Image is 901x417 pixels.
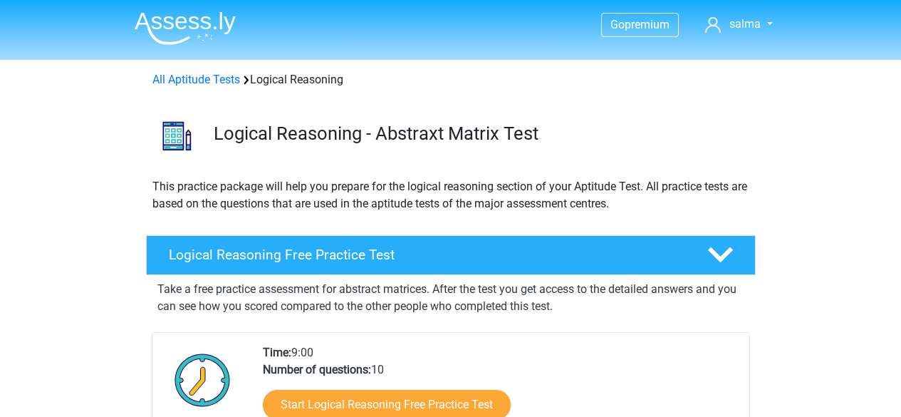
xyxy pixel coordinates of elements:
[729,17,761,31] span: salma
[152,73,240,86] a: All Aptitude Tests
[167,344,239,416] img: Clock
[263,346,291,359] b: Time:
[140,235,761,275] a: Logical Reasoning Free Practice Test
[135,11,236,45] img: Assessly
[214,123,744,145] h3: Logical Reasoning - Abstraxt Matrix Test
[147,71,755,88] div: Logical Reasoning
[157,281,744,315] p: Take a free practice assessment for abstract matrices. After the test you get access to the detai...
[625,18,670,31] span: premium
[147,105,207,166] img: logical reasoning
[699,16,778,33] a: salma
[602,15,678,34] a: Gopremium
[610,18,625,31] span: Go
[152,178,749,212] p: This practice package will help you prepare for the logical reasoning section of your Aptitude Te...
[263,363,371,376] b: Number of questions:
[169,247,684,263] h4: Logical Reasoning Free Practice Test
